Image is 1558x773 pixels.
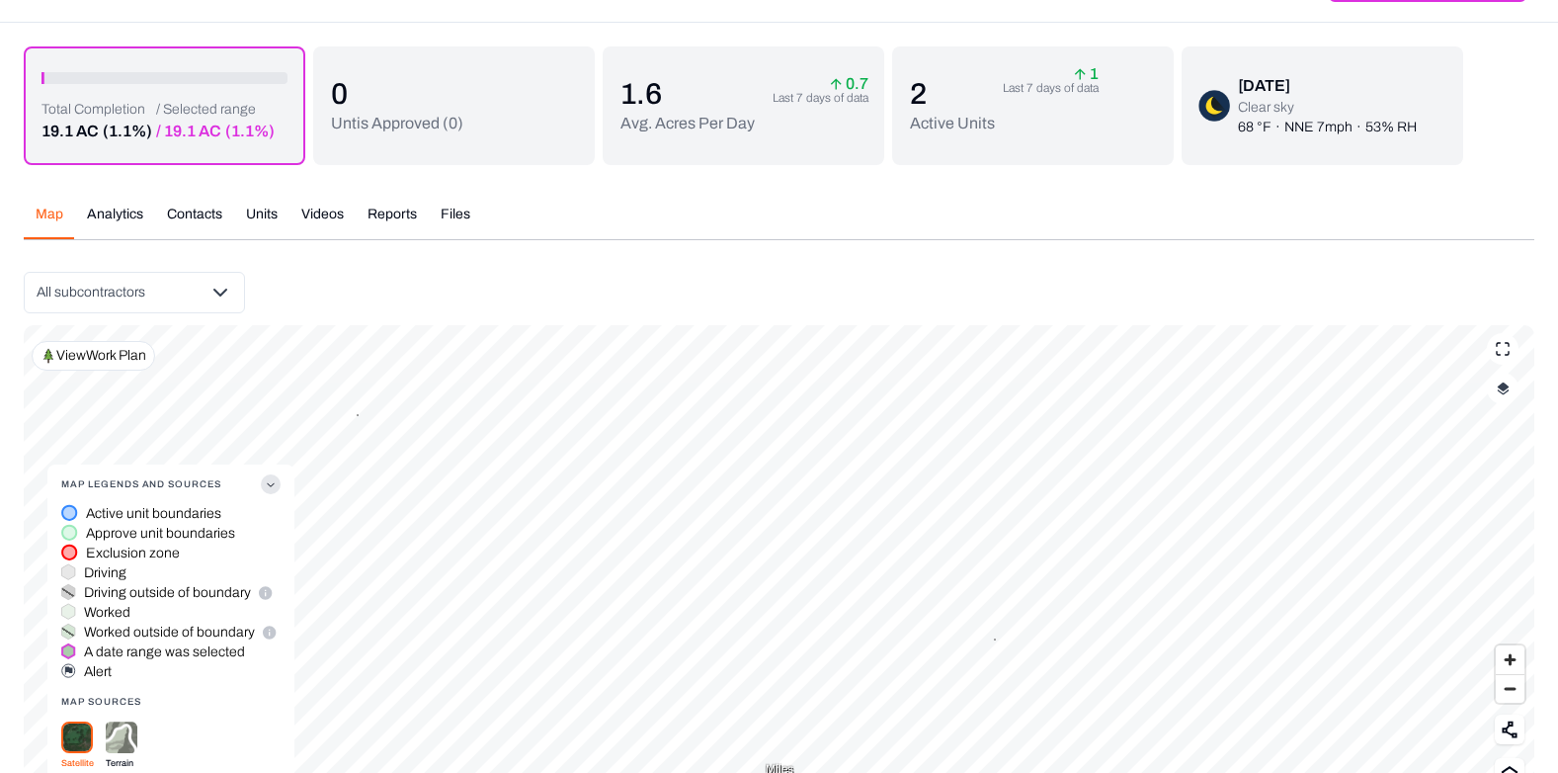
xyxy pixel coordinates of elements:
[1074,68,1099,80] p: 1
[41,120,99,143] p: 19.1 AC
[103,120,152,143] p: (1.1%)
[75,205,155,239] button: Analytics
[1074,68,1086,80] img: arrow
[1238,98,1417,118] p: Clear sky
[84,623,255,643] p: Worked outside of boundary
[86,544,180,563] p: Exclusion zone
[61,682,281,722] div: Map Sources
[1238,74,1417,98] div: [DATE]
[61,465,281,504] button: Map Legends And Sources
[1275,118,1280,137] p: ·
[910,112,995,135] p: Active Units
[1365,118,1417,137] p: 53% RH
[24,272,245,313] button: All subcontractors
[61,722,93,753] img: satellite-Cr99QJ9J.png
[225,120,275,143] p: (1.1%)
[289,205,356,239] button: Videos
[24,205,75,239] button: Map
[234,205,289,239] button: Units
[1284,118,1353,137] p: NNE 7mph
[56,346,146,366] p: View Work Plan
[429,205,482,239] button: Files
[620,112,755,135] p: Avg. Acres Per Day
[86,504,221,524] p: Active unit boundaries
[1356,118,1361,137] p: ·
[156,120,221,143] p: / 19.1 AC
[106,722,137,754] img: terrain-DjdIGjrG.png
[155,205,234,239] button: Contacts
[1496,674,1524,703] button: Zoom out
[910,76,995,112] p: 2
[41,100,152,120] p: Total Completion
[156,100,275,120] p: / Selected range
[84,603,130,623] p: Worked
[357,414,359,416] button: 3
[830,78,842,90] img: arrow
[773,90,868,106] p: Last 7 days of data
[356,205,429,239] button: Reports
[620,76,755,112] p: 1.6
[84,563,126,583] p: Driving
[84,583,251,603] p: Driving outside of boundary
[331,76,463,112] p: 0
[61,753,94,773] p: Satellite
[37,283,145,302] p: All subcontractors
[84,643,245,662] p: A date range was selected
[830,78,868,90] p: 0.7
[1497,382,1510,395] img: layerIcon
[84,662,112,682] p: Alert
[994,639,996,641] button: 2
[1496,645,1524,674] button: Zoom in
[1003,80,1099,96] p: Last 7 days of data
[86,524,235,544] p: Approve unit boundaries
[331,112,463,135] p: Untis Approved ( 0 )
[106,753,137,773] p: Terrain
[1238,118,1271,137] p: 68 °F
[1198,90,1230,122] img: clear-sky-night-D7zLJEpc.png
